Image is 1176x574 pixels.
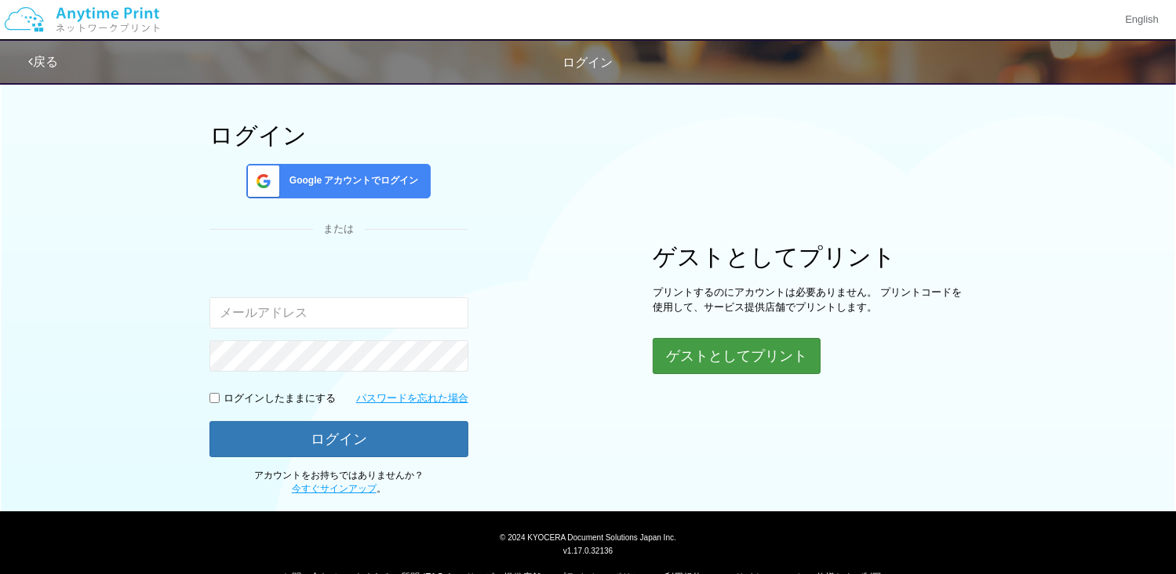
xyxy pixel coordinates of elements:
[224,391,336,406] p: ログインしたままにする
[209,469,468,496] p: アカウントをお持ちではありませんか？
[292,483,377,494] a: 今すぐサインアップ
[292,483,386,494] span: 。
[28,55,58,68] a: 戻る
[500,532,676,542] span: © 2024 KYOCERA Document Solutions Japan Inc.
[209,297,468,329] input: メールアドレス
[653,285,967,314] p: プリントするのにアカウントは必要ありません。 プリントコードを使用して、サービス提供店舗でプリントします。
[563,546,613,555] span: v1.17.0.32136
[356,391,468,406] a: パスワードを忘れた場合
[653,338,821,374] button: ゲストとしてプリント
[563,56,613,69] span: ログイン
[283,174,419,187] span: Google アカウントでログイン
[209,222,468,237] div: または
[209,421,468,457] button: ログイン
[209,122,468,148] h1: ログイン
[653,244,967,270] h1: ゲストとしてプリント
